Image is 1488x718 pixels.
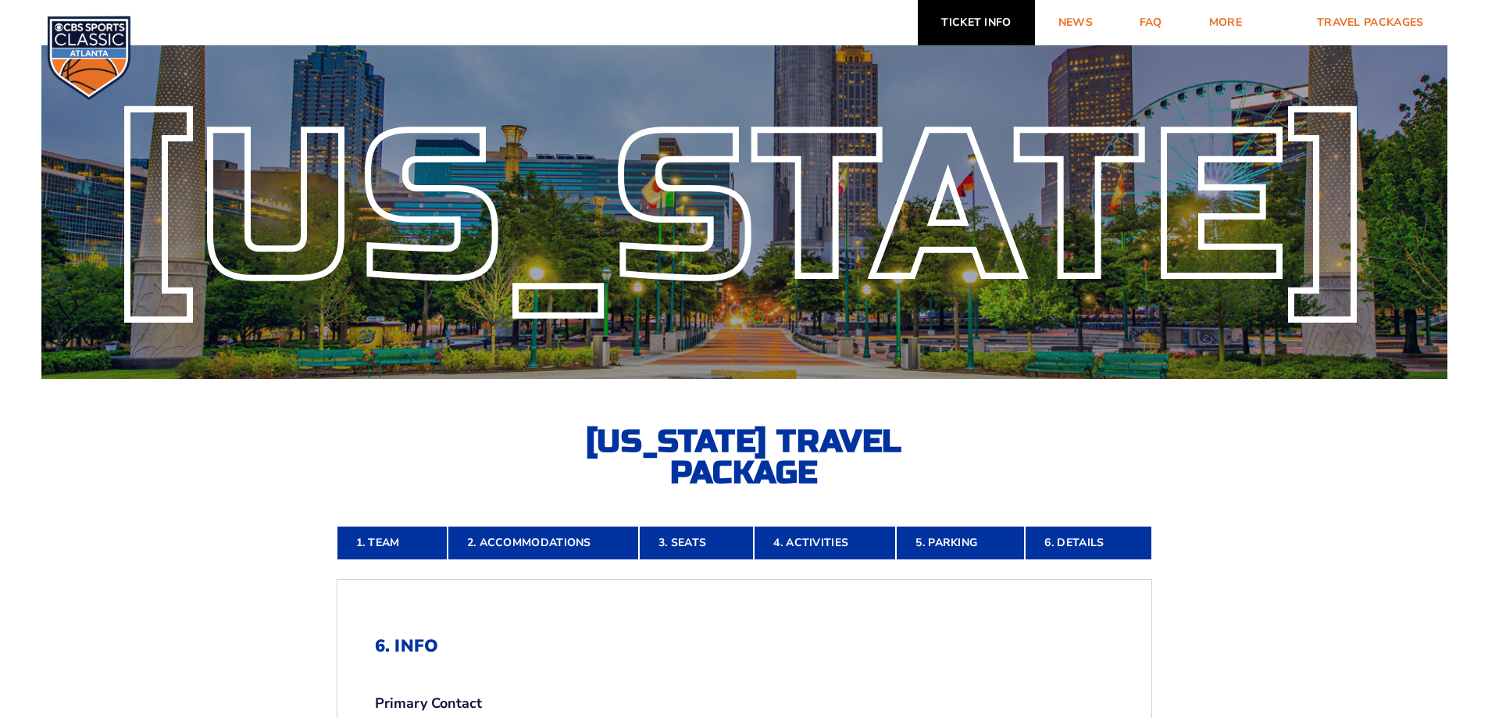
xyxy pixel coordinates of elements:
h2: [US_STATE] Travel Package [573,426,916,488]
a: 5. Parking [896,526,1025,560]
img: CBS Sports Classic [47,16,131,100]
div: [US_STATE] [41,125,1447,291]
a: 4. Activities [754,526,896,560]
strong: Primary Contact [375,694,482,713]
a: 3. Seats [639,526,754,560]
a: 2. Accommodations [448,526,639,560]
h2: 6. Info [375,636,1114,656]
a: 1. Team [337,526,448,560]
